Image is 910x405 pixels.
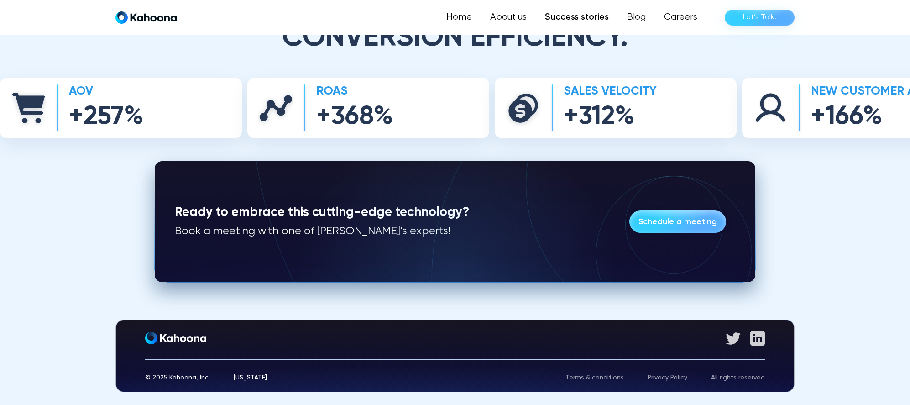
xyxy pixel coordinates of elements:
[655,8,706,26] a: Careers
[725,10,795,26] a: Let’s Talk!
[437,8,481,26] a: Home
[555,84,648,99] div: SALES VELOCITY
[175,206,469,219] strong: Ready to embrace this cutting-edge technology?
[308,84,385,99] div: ROAS
[648,374,687,381] a: Privacy Policy
[60,103,135,131] div: +257%
[308,103,385,131] div: +368%
[60,84,135,99] div: AOV
[145,374,210,381] div: © 2025 Kahoona, Inc.
[555,103,648,131] div: +312%
[629,210,726,233] a: Schedule a meeting
[618,8,655,26] a: Blog
[481,8,536,26] a: About us
[711,374,765,381] div: All rights reserved
[565,374,624,381] a: Terms & conditions
[115,11,177,24] a: home
[234,374,267,381] div: [US_STATE]
[175,225,469,238] p: Book a meeting with one of [PERSON_NAME]’s experts!
[536,8,618,26] a: Success stories
[638,215,717,229] div: Schedule a meeting
[743,10,776,25] div: Let’s Talk!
